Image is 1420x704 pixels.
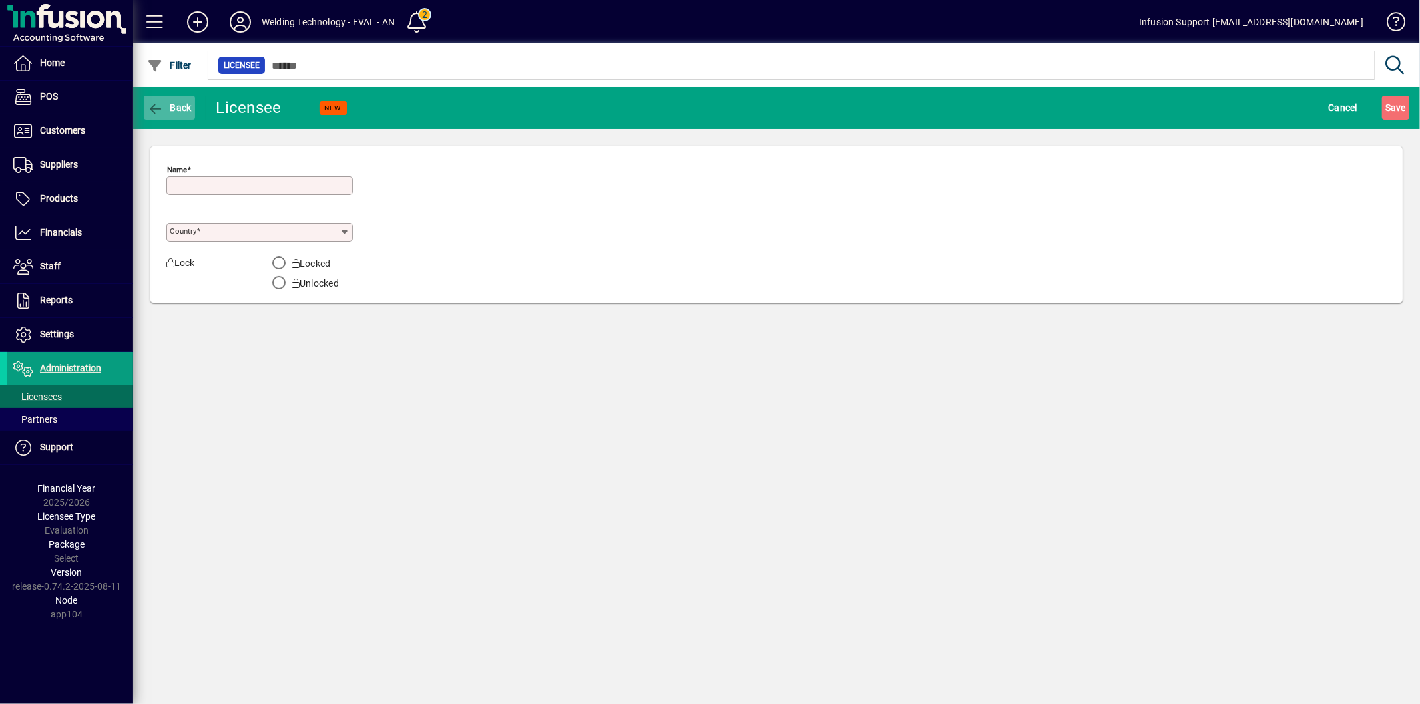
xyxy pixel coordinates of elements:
button: Cancel [1325,96,1361,120]
label: Locked [289,257,331,270]
div: Infusion Support [EMAIL_ADDRESS][DOMAIN_NAME] [1139,11,1363,33]
a: Home [7,47,133,80]
a: Products [7,182,133,216]
span: Home [40,57,65,68]
span: Licensees [13,391,62,402]
a: Settings [7,318,133,351]
span: Settings [40,329,74,339]
span: Financials [40,227,82,238]
span: Administration [40,363,101,373]
a: Partners [7,408,133,431]
span: Financial Year [38,483,96,494]
span: Suppliers [40,159,78,170]
button: Profile [219,10,262,34]
span: Cancel [1329,97,1358,118]
span: Support [40,442,73,452]
label: Unlocked [289,277,339,290]
a: Staff [7,250,133,283]
span: Staff [40,261,61,271]
span: Version [51,567,83,578]
span: Customers [40,125,85,136]
span: Licensee Type [38,511,96,522]
span: Products [40,193,78,204]
span: Filter [147,60,192,71]
span: Reports [40,295,73,305]
button: Filter [144,53,195,77]
a: Financials [7,216,133,250]
label: Lock [156,256,242,291]
mat-label: Name [167,165,187,174]
span: ave [1385,97,1406,118]
span: S [1385,102,1391,113]
span: POS [40,91,58,102]
a: Customers [7,114,133,148]
app-page-header-button: Back [133,96,206,120]
span: Node [56,595,78,606]
mat-label: Country [170,226,196,236]
a: Reports [7,284,133,317]
span: Package [49,539,85,550]
a: Support [7,431,133,464]
a: Knowledge Base [1377,3,1403,46]
a: POS [7,81,133,114]
span: Back [147,102,192,113]
button: Add [176,10,219,34]
button: Save [1382,96,1409,120]
a: Licensees [7,385,133,408]
span: Licensee [224,59,260,72]
span: NEW [325,104,342,112]
div: Welding Technology - EVAL - AN [262,11,395,33]
a: Suppliers [7,148,133,182]
div: Licensee [216,97,282,118]
span: Partners [13,414,57,425]
button: Back [144,96,195,120]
